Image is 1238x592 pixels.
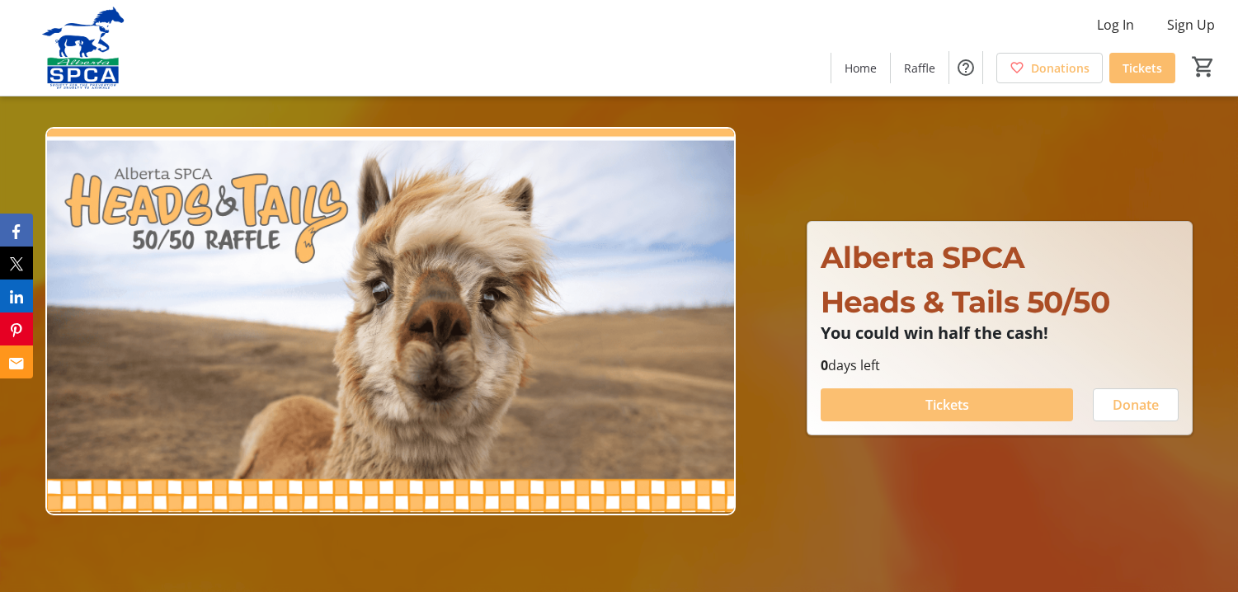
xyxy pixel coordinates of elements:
button: Tickets [821,388,1073,421]
a: Tickets [1109,53,1175,83]
button: Log In [1084,12,1147,38]
p: You could win half the cash! [821,324,1179,342]
span: Home [845,59,877,77]
a: Home [831,53,890,83]
button: Donate [1093,388,1179,421]
button: Cart [1189,52,1218,82]
span: Sign Up [1167,15,1215,35]
span: Alberta SPCA [821,239,1025,275]
p: days left [821,355,1179,375]
span: Raffle [904,59,935,77]
span: Donate [1113,395,1159,415]
span: 0 [821,356,828,374]
img: Campaign CTA Media Photo [45,127,737,515]
button: Help [949,51,982,84]
a: Donations [996,53,1103,83]
a: Raffle [891,53,949,83]
span: Donations [1031,59,1090,77]
span: Heads & Tails 50/50 [821,284,1110,320]
img: Alberta SPCA's Logo [10,7,157,89]
span: Tickets [1123,59,1162,77]
span: Log In [1097,15,1134,35]
span: Tickets [925,395,969,415]
button: Sign Up [1154,12,1228,38]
